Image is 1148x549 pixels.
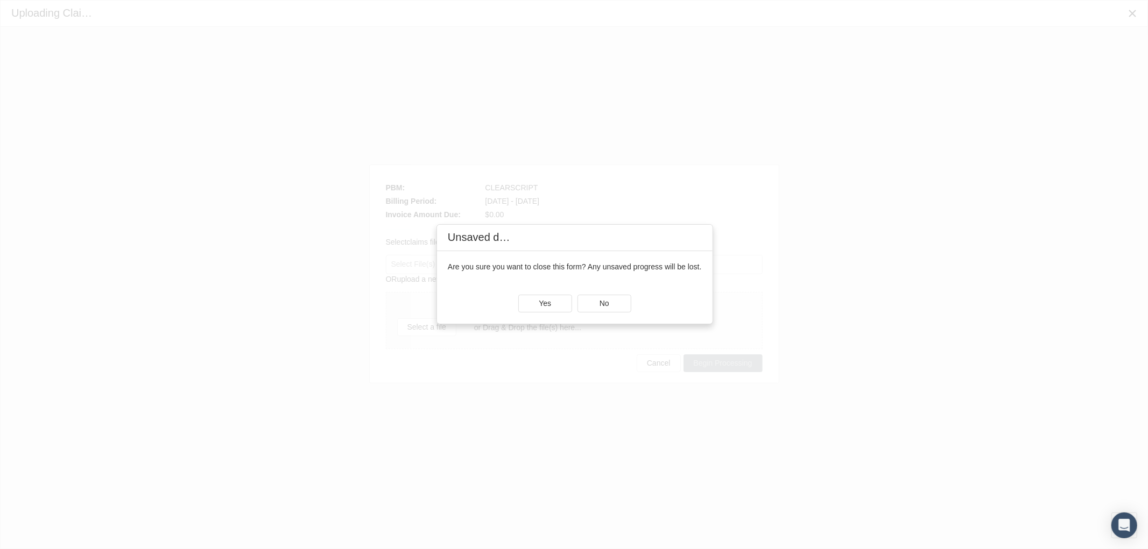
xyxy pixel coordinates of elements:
[539,299,551,308] span: Yes
[448,262,702,272] div: Are you sure you want to close this form? Any unsaved progress will be lost.
[448,230,512,245] div: Unsaved data
[1111,512,1137,538] div: Open Intercom Messenger
[577,295,631,312] div: No
[518,295,572,312] div: Yes
[600,299,609,308] span: No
